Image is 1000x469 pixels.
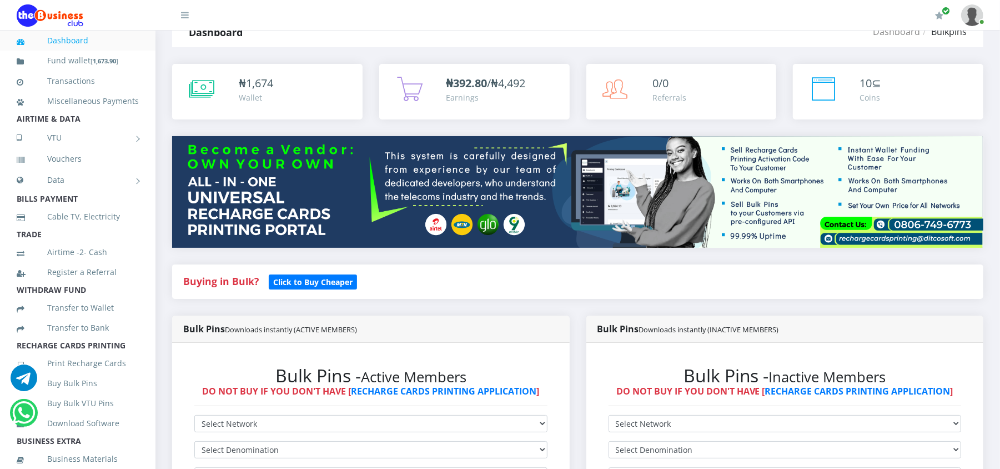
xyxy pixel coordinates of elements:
div: Wallet [239,92,273,103]
div: ₦ [239,75,273,92]
a: Chat for support [13,408,36,426]
div: ⊆ [860,75,881,92]
span: Renew/Upgrade Subscription [942,7,950,15]
strong: Bulk Pins [597,323,779,335]
a: Miscellaneous Payments [17,88,139,114]
small: Inactive Members [769,367,886,387]
div: Earnings [446,92,525,103]
a: ₦392.80/₦4,492 Earnings [379,64,570,119]
span: 0/0 [653,76,669,91]
li: Bulkpins [920,25,967,38]
a: Download Software [17,411,139,436]
img: User [961,4,983,26]
a: Print Recharge Cards [17,351,139,376]
span: 10 [860,76,872,91]
a: RECHARGE CARDS PRINTING APPLICATION [765,385,951,397]
a: VTU [17,124,139,152]
small: Downloads instantly (INACTIVE MEMBERS) [639,325,779,335]
a: 0/0 Referrals [586,64,777,119]
strong: Dashboard [189,26,243,39]
a: Data [17,166,139,194]
b: ₦392.80 [446,76,487,91]
small: Downloads instantly (ACTIVE MEMBERS) [225,325,357,335]
b: 1,673.90 [93,57,116,65]
b: Click to Buy Cheaper [273,277,353,287]
span: /₦4,492 [446,76,525,91]
a: Transactions [17,68,139,94]
i: Renew/Upgrade Subscription [935,11,943,20]
img: Logo [17,4,83,27]
strong: DO NOT BUY IF YOU DON'T HAVE [ ] [616,385,953,397]
a: Fund wallet[1,673.90] [17,48,139,74]
a: Transfer to Bank [17,315,139,341]
a: Buy Bulk Pins [17,371,139,396]
a: ₦1,674 Wallet [172,64,363,119]
img: multitenant_rcp.png [172,136,983,247]
a: Transfer to Wallet [17,295,139,321]
span: 1,674 [246,76,273,91]
a: Register a Referral [17,260,139,285]
strong: Buying in Bulk? [183,275,259,288]
a: Buy Bulk VTU Pins [17,391,139,416]
a: Dashboard [873,26,920,38]
a: RECHARGE CARDS PRINTING APPLICATION [351,385,536,397]
a: Dashboard [17,28,139,53]
div: Coins [860,92,881,103]
div: Referrals [653,92,687,103]
a: Cable TV, Electricity [17,204,139,229]
h2: Bulk Pins - [194,365,547,386]
a: Click to Buy Cheaper [269,275,357,288]
a: Chat for support [11,373,37,391]
small: [ ] [91,57,118,65]
strong: Bulk Pins [183,323,357,335]
a: Airtime -2- Cash [17,240,139,265]
h2: Bulk Pins - [609,365,962,386]
a: Vouchers [17,146,139,172]
strong: DO NOT BUY IF YOU DON'T HAVE [ ] [202,385,539,397]
small: Active Members [361,367,466,387]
